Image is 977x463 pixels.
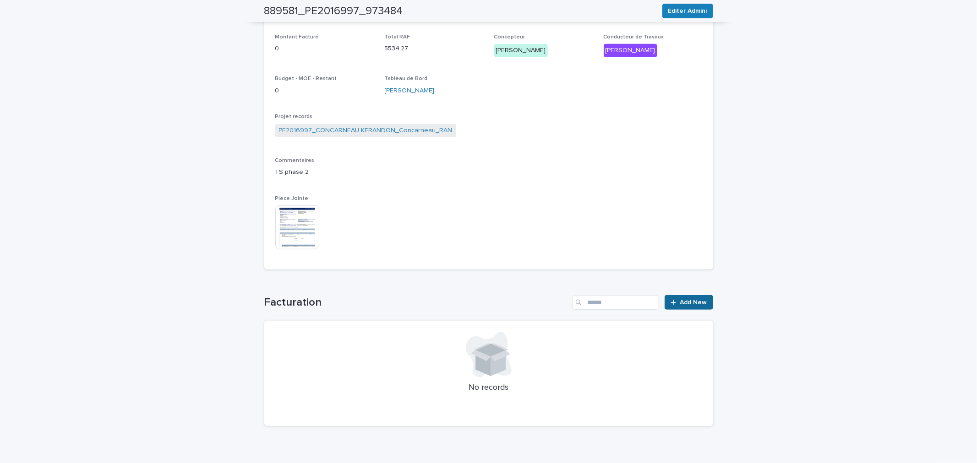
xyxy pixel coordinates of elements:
[275,167,702,177] p: TS phase 2
[494,34,525,40] span: Concepteur
[662,4,713,18] button: Editer Admini
[275,196,309,201] span: Piece Jointe
[279,126,453,135] a: PE2016997_CONCARNEAU KERANDON_Concarneau_RAN
[604,44,657,57] div: [PERSON_NAME]
[275,86,374,96] p: 0
[668,6,707,16] span: Editer Admini
[385,76,428,81] span: Tableau de Bord
[275,44,374,54] p: 0
[572,295,659,310] input: Search
[385,34,410,40] span: Total RAF
[264,296,569,309] h1: Facturation
[385,44,483,54] p: 5534.27
[275,76,337,81] span: Budget - MOE - Restant
[385,86,435,96] a: [PERSON_NAME]
[264,5,403,18] h2: 889581_PE2016997_973484
[275,114,313,119] span: Projet records
[680,299,707,306] span: Add New
[494,44,548,57] div: [PERSON_NAME]
[604,34,664,40] span: Conducteur de Travaux
[275,34,319,40] span: Montant Facturé
[275,383,702,393] p: No records
[665,295,713,310] a: Add New
[275,158,315,163] span: Commentaires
